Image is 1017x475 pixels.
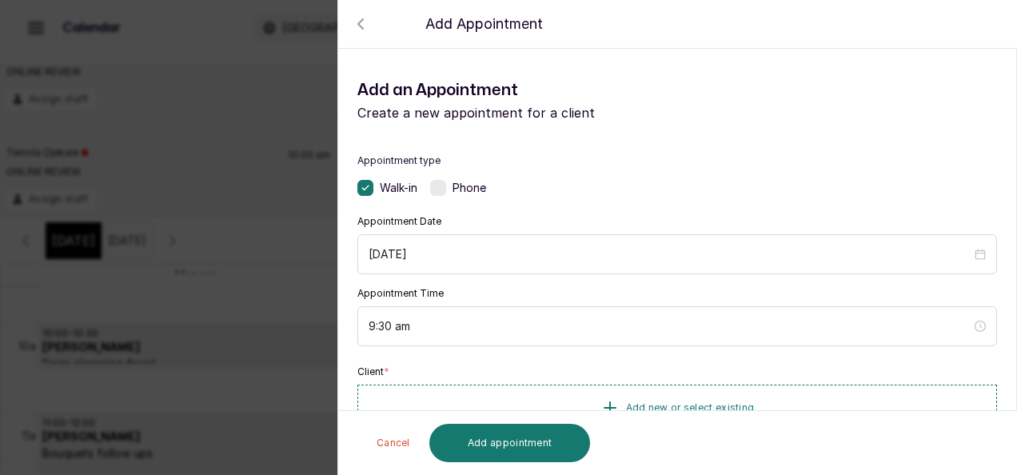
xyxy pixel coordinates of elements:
[429,424,591,462] button: Add appointment
[425,13,543,35] p: Add Appointment
[369,317,971,335] input: Select time
[357,154,997,167] label: Appointment type
[357,215,441,228] label: Appointment Date
[380,180,417,196] span: Walk-in
[357,103,997,122] p: Create a new appointment for a client
[369,245,971,263] input: Select date
[626,401,755,414] span: Add new or select existing
[453,180,486,196] span: Phone
[364,424,423,462] button: Cancel
[357,287,444,300] label: Appointment Time
[357,385,997,431] button: Add new or select existing
[357,365,389,378] label: Client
